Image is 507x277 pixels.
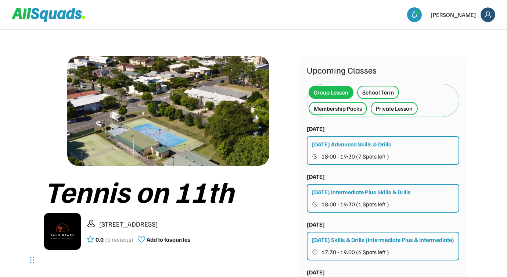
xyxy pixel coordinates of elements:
div: Membership Packs [314,104,362,113]
img: Frame%2018.svg [481,7,495,22]
span: 18:00 - 19:30 (1 Spots left ) [321,201,389,207]
div: Group Lesson [314,88,348,97]
div: 0.0 [96,235,104,244]
div: Private Lesson [376,104,413,113]
span: 17:30 - 19:00 (6 Spots left ) [321,249,389,255]
div: (0 reviews) [105,235,133,244]
div: [DATE] [307,268,325,277]
div: Add to favourites [147,235,190,244]
span: 18:00 - 19:30 (7 Spots left ) [321,153,389,159]
button: 17:30 - 19:00 (6 Spots left ) [312,247,455,257]
div: Tennis on 11th [44,175,292,207]
img: 1000017423.png [67,56,269,166]
div: Upcoming Classes [307,63,459,77]
img: IMG_2979.png [44,213,81,250]
div: [DATE] [307,124,325,133]
div: [DATE] [307,172,325,181]
div: [PERSON_NAME] [431,10,476,19]
div: School Term [362,88,394,97]
div: [DATE] Intermediate Plus Skills & Drills [312,188,411,196]
div: [DATE] Skills & Drills (Intermediate Plus & Intermediate) [312,235,454,244]
div: [DATE] Advanced Skills & Drills [312,140,391,149]
div: [STREET_ADDRESS] [99,219,292,229]
div: [DATE] [307,220,325,229]
button: 18:00 - 19:30 (1 Spots left ) [312,199,455,209]
button: 18:00 - 19:30 (7 Spots left ) [312,152,455,161]
img: bell-03%20%281%29.svg [411,11,418,18]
